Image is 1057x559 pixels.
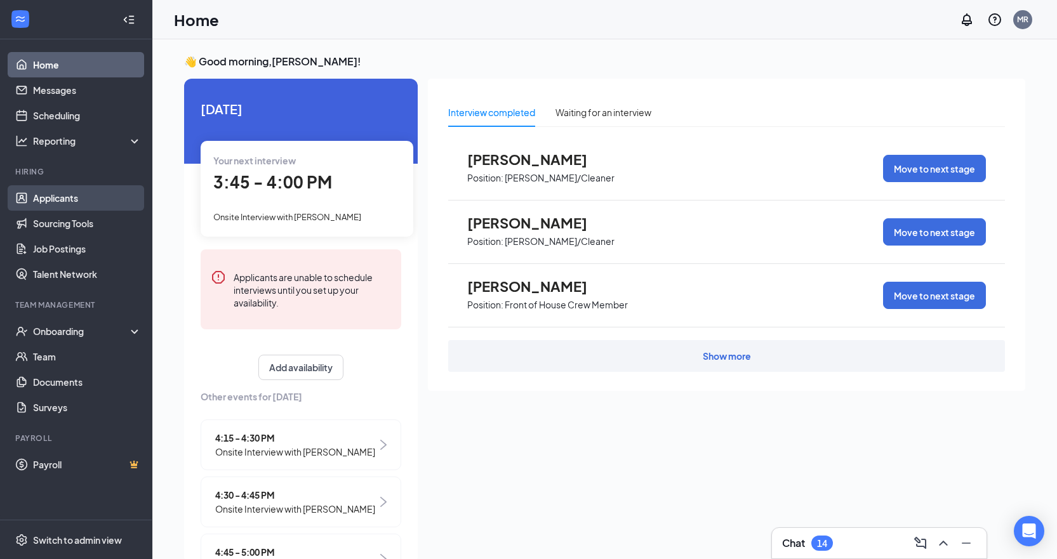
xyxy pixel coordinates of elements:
[215,431,375,445] span: 4:15 - 4:30 PM
[883,155,986,182] button: Move to next stage
[14,13,27,25] svg: WorkstreamLogo
[956,533,976,553] button: Minimize
[33,395,142,420] a: Surveys
[15,299,139,310] div: Team Management
[467,214,607,231] span: [PERSON_NAME]
[33,52,142,77] a: Home
[201,99,401,119] span: [DATE]
[505,172,615,184] p: [PERSON_NAME]/Cleaner
[782,536,805,550] h3: Chat
[33,452,142,477] a: PayrollCrown
[33,103,142,128] a: Scheduling
[936,536,951,551] svg: ChevronUp
[201,390,401,404] span: Other events for [DATE]
[703,350,751,362] div: Show more
[883,282,986,309] button: Move to next stage
[448,105,535,119] div: Interview completed
[467,235,503,247] p: Position:
[174,9,219,30] h1: Home
[15,534,28,546] svg: Settings
[215,545,375,559] span: 4:45 - 5:00 PM
[215,445,375,459] span: Onsite Interview with [PERSON_NAME]
[234,270,391,309] div: Applicants are unable to schedule interviews until you set up your availability.
[883,218,986,246] button: Move to next stage
[123,13,135,26] svg: Collapse
[1017,14,1028,25] div: MR
[555,105,651,119] div: Waiting for an interview
[1014,516,1044,546] div: Open Intercom Messenger
[215,502,375,516] span: Onsite Interview with [PERSON_NAME]
[505,299,628,311] p: Front of House Crew Member
[33,369,142,395] a: Documents
[33,77,142,103] a: Messages
[467,299,503,311] p: Position:
[817,538,827,549] div: 14
[15,433,139,444] div: Payroll
[213,171,332,192] span: 3:45 - 4:00 PM
[258,355,343,380] button: Add availability
[959,536,974,551] svg: Minimize
[33,185,142,211] a: Applicants
[987,12,1002,27] svg: QuestionInfo
[933,533,954,553] button: ChevronUp
[33,261,142,287] a: Talent Network
[211,270,226,285] svg: Error
[33,534,122,546] div: Switch to admin view
[33,325,131,338] div: Onboarding
[15,135,28,147] svg: Analysis
[33,211,142,236] a: Sourcing Tools
[505,235,615,247] p: [PERSON_NAME]/Cleaner
[467,172,503,184] p: Position:
[33,344,142,369] a: Team
[33,135,142,147] div: Reporting
[910,533,931,553] button: ComposeMessage
[213,212,361,222] span: Onsite Interview with [PERSON_NAME]
[15,166,139,177] div: Hiring
[913,536,928,551] svg: ComposeMessage
[213,155,296,166] span: Your next interview
[15,325,28,338] svg: UserCheck
[33,236,142,261] a: Job Postings
[467,278,607,294] span: [PERSON_NAME]
[467,151,607,168] span: [PERSON_NAME]
[184,55,1025,69] h3: 👋 Good morning, [PERSON_NAME] !
[959,12,974,27] svg: Notifications
[215,488,375,502] span: 4:30 - 4:45 PM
